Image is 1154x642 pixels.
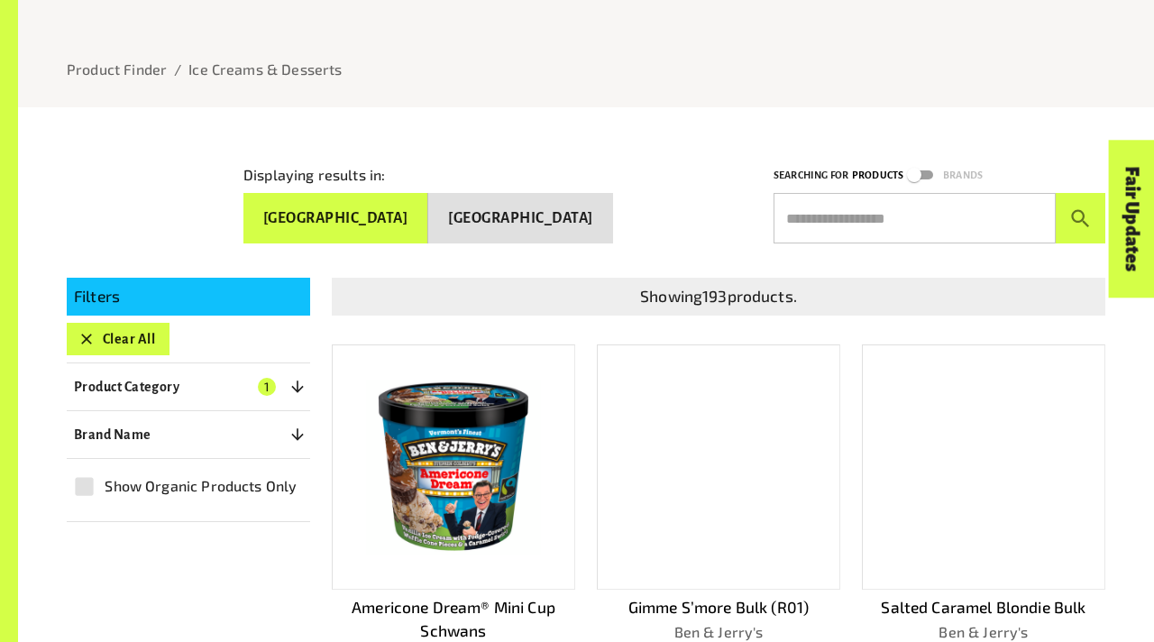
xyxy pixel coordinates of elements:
[243,164,385,186] p: Displaying results in:
[852,167,903,184] p: Products
[188,60,342,78] a: Ice Creams & Desserts
[428,193,612,243] button: [GEOGRAPHIC_DATA]
[258,378,276,396] span: 1
[74,424,151,445] p: Brand Name
[67,60,167,78] a: Product Finder
[943,167,983,184] p: Brands
[67,371,310,403] button: Product Category
[67,323,169,355] button: Clear All
[174,59,181,80] li: /
[774,167,848,184] p: Searching for
[74,285,303,308] p: Filters
[74,376,179,398] p: Product Category
[105,475,297,497] span: Show Organic Products Only
[597,596,840,619] p: Gimme S’more Bulk (R01)
[862,596,1105,619] p: Salted Caramel Blondie Bulk
[67,59,1105,80] nav: breadcrumb
[339,285,1098,308] p: Showing 193 products.
[67,418,310,451] button: Brand Name
[243,193,428,243] button: [GEOGRAPHIC_DATA]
